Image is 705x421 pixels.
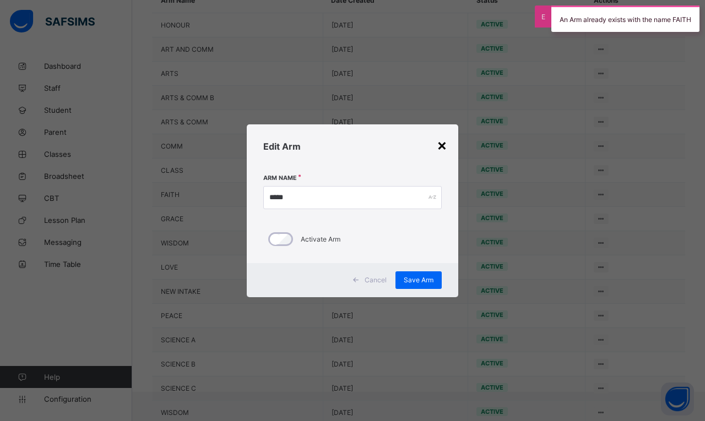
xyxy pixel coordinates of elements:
span: Cancel [365,276,387,284]
span: Save Arm [404,276,433,284]
span: Edit Arm [263,141,301,152]
div: An Arm already exists with the name FAITH [551,6,699,32]
label: Arm Name [263,174,297,182]
div: × [437,135,447,154]
label: Activate Arm [301,235,340,243]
